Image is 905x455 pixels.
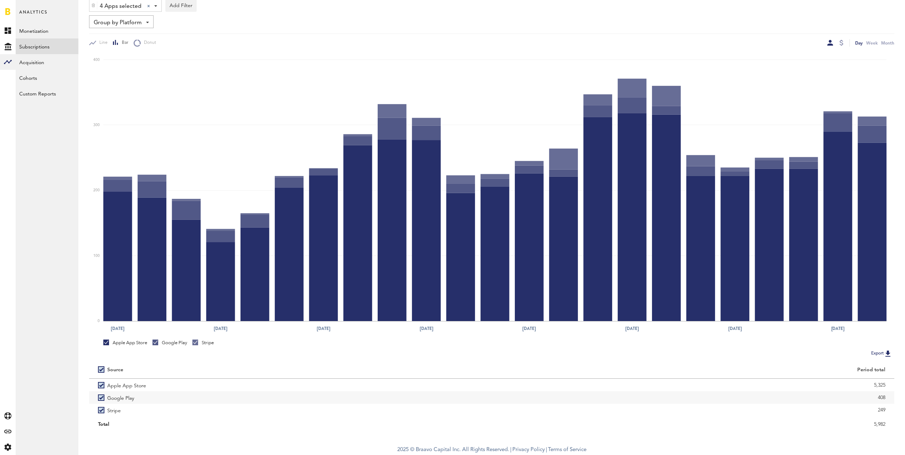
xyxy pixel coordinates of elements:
[107,367,123,373] div: Source
[866,39,878,47] div: Week
[93,189,100,192] text: 200
[420,325,433,332] text: [DATE]
[93,254,100,258] text: 100
[192,340,214,346] div: Stripe
[548,447,586,453] a: Terms of Service
[855,39,863,47] div: Day
[98,320,100,323] text: 0
[96,40,108,46] span: Line
[214,325,227,332] text: [DATE]
[512,447,545,453] a: Privacy Policy
[831,325,845,332] text: [DATE]
[869,349,894,358] button: Export
[317,325,330,332] text: [DATE]
[501,419,885,430] div: 5,982
[501,380,885,391] div: 5,325
[93,58,100,62] text: 400
[884,349,892,358] img: Export
[728,325,742,332] text: [DATE]
[119,40,128,46] span: Bar
[152,340,187,346] div: Google Play
[523,325,536,332] text: [DATE]
[501,405,885,415] div: 249
[107,404,121,416] span: Stripe
[98,419,483,430] div: Total
[501,367,885,373] div: Period total
[16,70,78,86] a: Cohorts
[16,23,78,38] a: Monetization
[147,5,150,7] div: Clear
[107,379,146,391] span: Apple App Store
[501,392,885,403] div: 408
[94,17,142,29] span: Group by Platform
[107,391,134,404] span: Google Play
[16,86,78,101] a: Custom Reports
[19,8,47,23] span: Analytics
[881,39,894,47] div: Month
[141,40,156,46] span: Donut
[111,325,124,332] text: [DATE]
[626,325,639,332] text: [DATE]
[16,38,78,54] a: Subscriptions
[100,0,141,12] span: 4 Apps selected
[103,340,147,346] div: Apple App Store
[91,3,95,8] img: trash_awesome_blue.svg
[15,5,41,11] span: Support
[16,54,78,70] a: Acquisition
[93,123,100,127] text: 300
